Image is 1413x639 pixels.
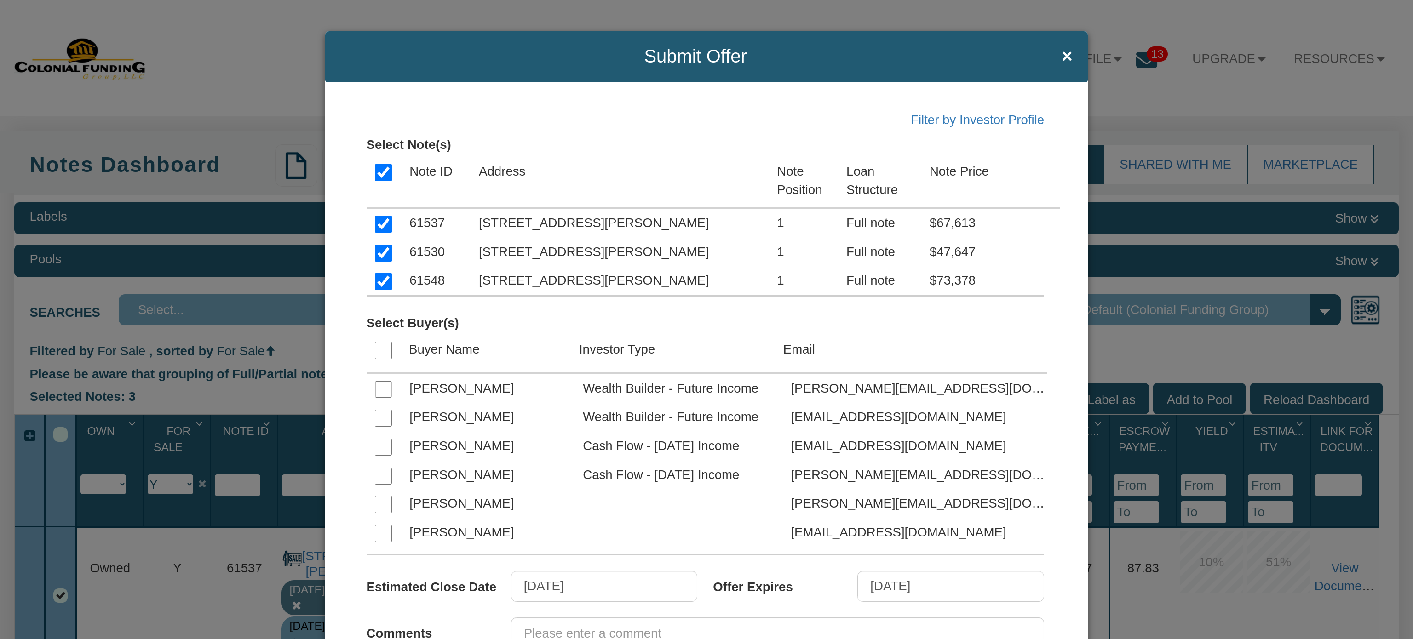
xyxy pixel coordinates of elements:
label: Offer Expires [713,571,857,596]
span: Submit Offer [340,46,1051,67]
td: Cash Flow - [DATE] Income [574,460,782,489]
td: Full note [838,266,921,295]
td: [PERSON_NAME] [401,460,574,489]
td: [EMAIL_ADDRESS][DOMAIN_NAME] [782,518,1060,547]
td: $47,647 [921,237,1060,266]
td: [PERSON_NAME] [401,374,574,403]
td: [PERSON_NAME][EMAIL_ADDRESS][DOMAIN_NAME] [782,489,1060,518]
a: Filter by Investor Profile [911,113,1044,127]
td: $67,613 [921,209,1060,238]
td: [STREET_ADDRESS][PERSON_NAME] [471,209,769,238]
td: 1 [769,209,838,238]
td: [STREET_ADDRESS][PERSON_NAME] [471,266,769,295]
td: Cash Flow - [DATE] Income [574,432,782,461]
td: Loan Structure [838,154,921,208]
td: Note Price [921,154,1060,208]
label: Select Note(s) [367,129,451,154]
td: $73,378 [921,266,1060,295]
td: Wealth Builder - Future Income [574,374,782,403]
td: Note Position [769,154,838,208]
td: 1 [769,266,838,295]
td: [PERSON_NAME] [401,489,574,518]
td: [STREET_ADDRESS][PERSON_NAME] [471,237,769,266]
td: [PERSON_NAME][EMAIL_ADDRESS][DOMAIN_NAME] [782,374,1060,403]
td: 1 [769,237,838,266]
label: Select Buyer(s) [367,307,459,332]
td: Address [471,154,769,208]
td: Email [775,332,1047,373]
td: 61530 [401,237,471,266]
td: Note ID [401,154,471,208]
td: [EMAIL_ADDRESS][DOMAIN_NAME] [782,403,1060,432]
td: [EMAIL_ADDRESS][DOMAIN_NAME] [782,432,1060,461]
td: Full note [838,237,921,266]
td: [PERSON_NAME] [401,432,574,461]
label: Estimated Close Date [367,571,511,596]
td: Investor Type [570,332,775,373]
td: 61537 [401,209,471,238]
input: MM/DD/YYYY [857,571,1044,602]
td: 61548 [401,266,471,295]
td: Wealth Builder - Future Income [574,403,782,432]
span: × [1062,46,1072,67]
td: [PERSON_NAME] [401,518,574,547]
td: Buyer Name [401,332,571,373]
td: [PERSON_NAME] [401,403,574,432]
td: [PERSON_NAME][EMAIL_ADDRESS][DOMAIN_NAME] [782,460,1060,489]
input: MM/DD/YYYY [511,571,698,602]
td: Full note [838,209,921,238]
